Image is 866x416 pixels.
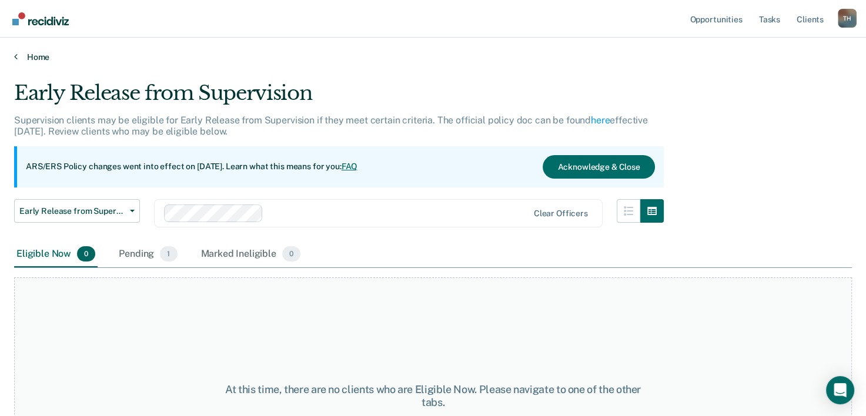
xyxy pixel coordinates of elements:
[12,12,69,25] img: Recidiviz
[14,81,664,115] div: Early Release from Supervision
[116,241,179,267] div: Pending1
[160,246,177,261] span: 1
[342,162,358,171] a: FAQ
[591,115,610,126] a: here
[14,199,140,223] button: Early Release from Supervision
[14,115,648,137] p: Supervision clients may be eligible for Early Release from Supervision if they meet certain crite...
[534,209,588,219] div: Clear officers
[26,161,357,173] p: ARS/ERS Policy changes went into effect on [DATE]. Learn what this means for you:
[19,206,125,216] span: Early Release from Supervision
[77,246,95,261] span: 0
[838,9,857,28] button: Profile dropdown button
[826,376,854,404] div: Open Intercom Messenger
[14,241,98,267] div: Eligible Now0
[838,9,857,28] div: T H
[224,383,643,408] div: At this time, there are no clients who are Eligible Now. Please navigate to one of the other tabs.
[199,241,303,267] div: Marked Ineligible0
[543,155,654,179] button: Acknowledge & Close
[282,246,300,261] span: 0
[14,52,852,62] a: Home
